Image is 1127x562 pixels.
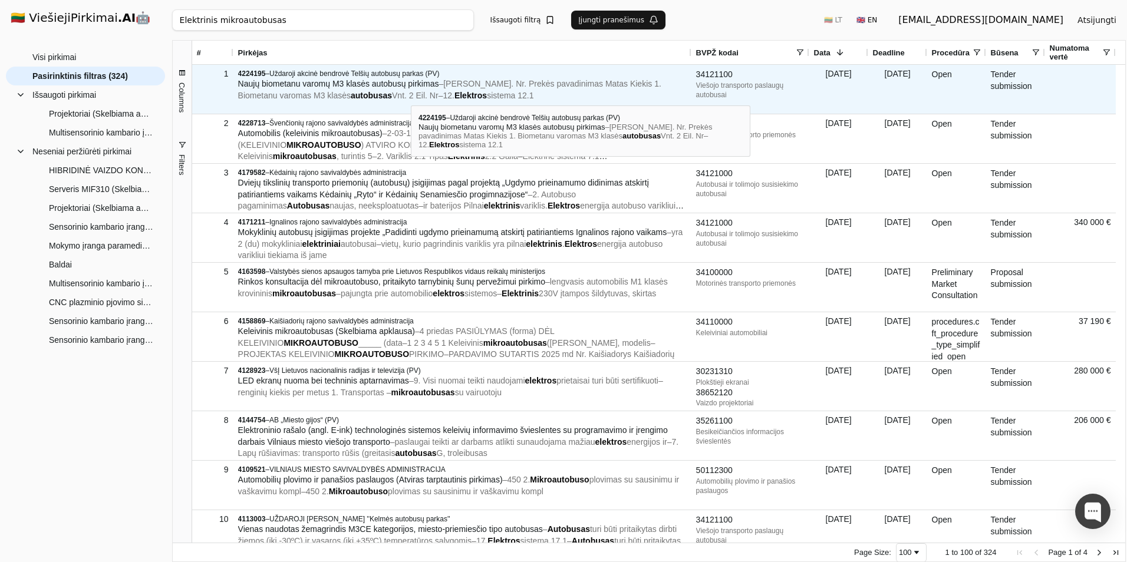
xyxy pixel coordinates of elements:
[696,398,805,408] div: Vaizdo projektoriai
[991,48,1019,57] span: Būsena
[392,91,439,100] span: Vnt. 2 Eil. Nr
[476,536,487,546] span: 17.
[238,277,668,298] span: lengvasis automobilis M1 klasės krovininis
[32,86,96,104] span: Išsaugoti pirkimai
[696,415,805,427] div: 35261100
[696,366,805,378] div: 30231310
[696,180,805,199] div: Autobusai ir tolimojo susisiekimo autobusai
[49,105,153,123] span: Projektoriai (Skelbiama apklausa)
[49,180,153,198] span: Serveris MIF310 (Skelbiama apklausa)
[177,82,186,113] span: Columns
[927,263,986,312] div: Preliminary Market Consultation
[238,227,683,249] span: yra 2 (du) mokykliniai
[454,91,487,100] span: Elektros
[571,11,665,29] button: Įjungti pranešimus
[197,164,229,181] div: 3
[868,65,927,114] div: [DATE]
[197,461,229,478] div: 9
[238,425,668,447] span: Elektroninio rašalo (angl. E-ink) technologinės sistemos keleivių informavimo švieslentes su prog...
[238,515,266,523] span: 4113003
[302,239,341,249] span: elektriniai
[437,448,487,458] span: G, troleibusas
[572,536,614,546] span: Autobusas
[530,475,589,484] span: Mikroautobuso
[868,263,927,312] div: [DATE]
[868,510,927,559] div: [DATE]
[464,289,497,298] span: sistemos
[595,437,627,447] span: elektros
[238,415,687,425] div: –
[448,151,485,161] span: Elektrinis
[238,277,545,286] span: Rinkos konsultacija dėl mikroautobuso, pritaikyto tarnybinių šunų pervežimui pirkimo
[896,543,927,562] div: Page Size
[1032,548,1041,557] div: Previous Page
[177,154,186,175] span: Filters
[898,13,1063,27] div: [EMAIL_ADDRESS][DOMAIN_NAME]
[238,79,661,100] span: [PERSON_NAME]. Nr. Prekės pavadinimas Matas Kiekis 1. Biometanu varomas M3 klasės
[238,465,266,474] span: 4109521
[927,65,986,114] div: Open
[696,378,805,387] div: Plokštieji ekranai
[238,70,266,78] span: 4224195
[238,239,663,260] span: energija autobuso varikliui tiekiama iš jame
[269,515,450,523] span: UŽDAROJI [PERSON_NAME] ''Kelmės autobusų parkas''
[696,387,805,399] div: 38652120
[849,11,884,29] button: 🇬🇧 EN
[520,536,567,546] span: sistema 17.1
[809,164,868,213] div: [DATE]
[238,218,266,226] span: 4171211
[238,317,266,325] span: 4158869
[443,91,454,100] span: 12.
[329,201,418,210] span: naujas, neeksploatuotas
[507,475,530,484] span: 450 2.
[951,548,958,557] span: to
[49,331,153,349] span: Sensorinio kambario įrangos ir jos įrengimo Pakruojo „Žemynos“ progimnazijoje pirkimas_2_(Skelbia...
[868,213,927,262] div: [DATE]
[986,114,1045,163] div: Tender submission
[197,511,229,528] div: 10
[927,362,986,411] div: Open
[809,362,868,411] div: [DATE]
[238,366,687,375] div: –
[269,366,421,375] span: VšĮ Lietuvos nacionalinis radijas ir televizija (PV)
[238,277,668,298] span: – – –
[984,548,997,557] span: 324
[1045,411,1116,460] div: 206 000 €
[238,128,383,138] span: Automobilis (keleivinis mikroautobusas)
[238,48,268,57] span: Pirkėjas
[809,411,868,460] div: [DATE]
[306,487,329,496] span: 450 2.
[547,338,651,348] span: ([PERSON_NAME], modelis
[269,416,339,424] span: AB „Miesto gijos“ (PV)
[49,199,153,217] span: Projektoriai (Skelbiama apklausa)
[868,164,927,213] div: [DATE]
[809,461,868,510] div: [DATE]
[172,9,474,31] input: Greita paieška...
[381,239,526,249] span: vietų, kurio pagrindinis variklis yra pilnai
[238,326,675,359] span: – – –
[238,475,503,484] span: Automobilių plovimo ir panašios paslaugos (Atviras tarptautinis pirkimas)
[1050,44,1102,61] span: Numatoma vertė
[696,465,805,477] div: 50112300
[539,289,656,298] span: 230V įtampos šildytuvas, skirtas
[238,524,681,557] span: – – – –
[341,239,377,249] span: autobusai
[238,79,661,100] span: – –
[49,275,153,292] span: Multisensorinio kambario įranga (Skelbiama apklausa)
[238,475,680,496] span: – –
[696,514,805,526] div: 34121100
[873,48,905,57] span: Deadline
[1045,312,1116,361] div: 37 190 €
[273,151,337,161] span: mikroautobusas
[556,376,658,385] span: prietaisai turi būti sertifikuoti
[197,115,229,132] div: 2
[197,214,229,231] div: 4
[696,168,805,180] div: 34121000
[696,69,805,81] div: 34121100
[335,349,410,359] span: MIKROAUTOBUSO
[986,312,1045,361] div: Tender submission
[197,313,229,330] div: 6
[927,510,986,559] div: Open
[238,128,625,173] span: – – – –
[238,168,687,177] div: –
